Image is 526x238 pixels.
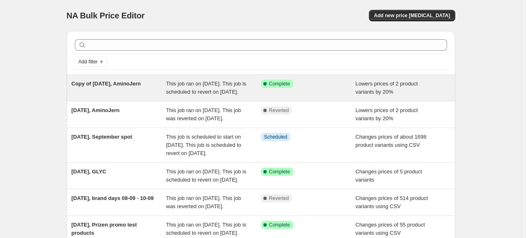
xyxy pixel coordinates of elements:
[269,195,289,202] span: Reverted
[355,168,422,183] span: Changes prices of 5 product variants
[269,81,290,87] span: Complete
[79,58,98,65] span: Add filter
[72,81,141,87] span: Copy of [DATE], AminoJern
[72,195,154,201] span: [DATE], brand days 08-09 - 10-09
[166,168,246,183] span: This job ran on [DATE]. This job is scheduled to revert on [DATE].
[166,134,241,156] span: This job is scheduled to start on [DATE]. This job is scheduled to revert on [DATE].
[72,168,106,175] span: [DATE], GLYC
[166,107,241,121] span: This job ran on [DATE]. This job was reverted on [DATE].
[355,81,418,95] span: Lowers prices of 2 product variants by 20%
[355,134,426,148] span: Changes prices of about 1698 product variants using CSV
[269,107,289,114] span: Reverted
[355,222,425,236] span: Changes prices of 55 product variants using CSV
[75,57,108,67] button: Add filter
[72,107,120,113] span: [DATE], AminoJern
[72,222,137,236] span: [DATE], Prizen promo test products
[355,107,418,121] span: Lowers prices of 2 product variants by 20%
[67,11,145,20] span: NA Bulk Price Editor
[269,222,290,228] span: Complete
[166,81,246,95] span: This job ran on [DATE]. This job is scheduled to revert on [DATE].
[355,195,428,209] span: Changes prices of 514 product variants using CSV
[72,134,133,140] span: [DATE], September spot
[264,134,288,140] span: Scheduled
[374,12,450,19] span: Add new price [MEDICAL_DATA]
[166,195,241,209] span: This job ran on [DATE]. This job was reverted on [DATE].
[369,10,455,21] button: Add new price [MEDICAL_DATA]
[166,222,246,236] span: This job ran on [DATE]. This job is scheduled to revert on [DATE].
[269,168,290,175] span: Complete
